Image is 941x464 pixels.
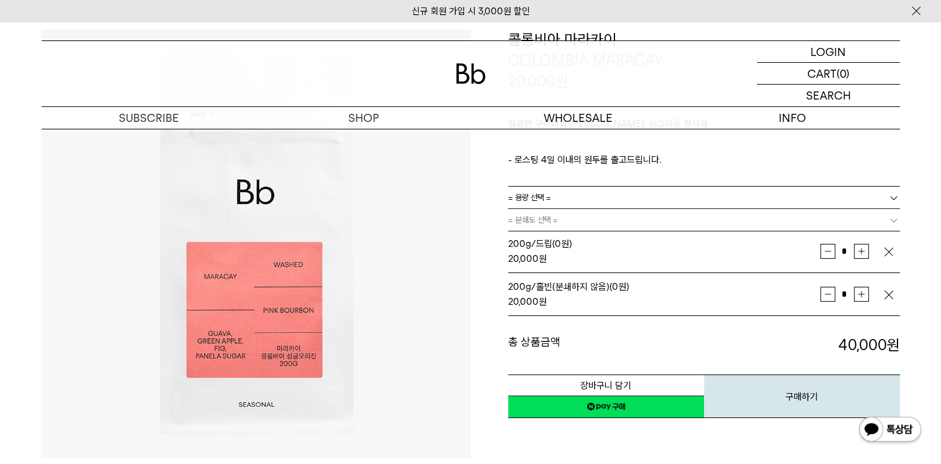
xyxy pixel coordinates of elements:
div: 원 [508,251,820,266]
span: 200g/홀빈(분쇄하지 않음) (0원) [508,281,629,292]
button: 감소 [820,244,835,259]
a: SHOP [256,107,471,129]
strong: 20,000 [508,296,539,307]
a: SUBSCRIBE [42,107,256,129]
p: INFO [685,107,900,129]
span: = 분쇄도 선택 = [508,209,558,231]
button: 증가 [854,287,869,302]
strong: 40,000 [838,336,900,354]
a: CART (0) [757,63,900,85]
p: - 로스팅 4일 이내의 원두를 출고드립니다. [508,152,900,167]
p: (0) [837,63,850,84]
p: LOGIN [810,41,846,62]
p: SEARCH [806,85,851,106]
button: 감소 [820,287,835,302]
img: 콜롬비아 마라카이 [42,29,471,458]
p: WHOLESALE [471,107,685,129]
b: 원 [887,336,900,354]
img: 삭제 [883,289,895,301]
img: 삭제 [883,246,895,258]
dt: 총 상품금액 [508,335,704,356]
span: = 용량 선택 = [508,187,551,208]
button: 구매하기 [704,374,900,418]
a: LOGIN [757,41,900,63]
span: 200g/드립 (0원) [508,238,572,249]
div: 원 [508,294,820,309]
button: 증가 [854,244,869,259]
strong: 20,000 [508,253,539,264]
p: CART [807,63,837,84]
img: 카카오톡 채널 1:1 채팅 버튼 [858,415,922,445]
a: 신규 회원 가입 시 3,000원 할인 [412,6,530,17]
a: 새창 [508,396,704,418]
p: ㅤ [508,137,900,152]
button: 장바구니 담기 [508,374,704,396]
img: 로고 [456,63,486,84]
